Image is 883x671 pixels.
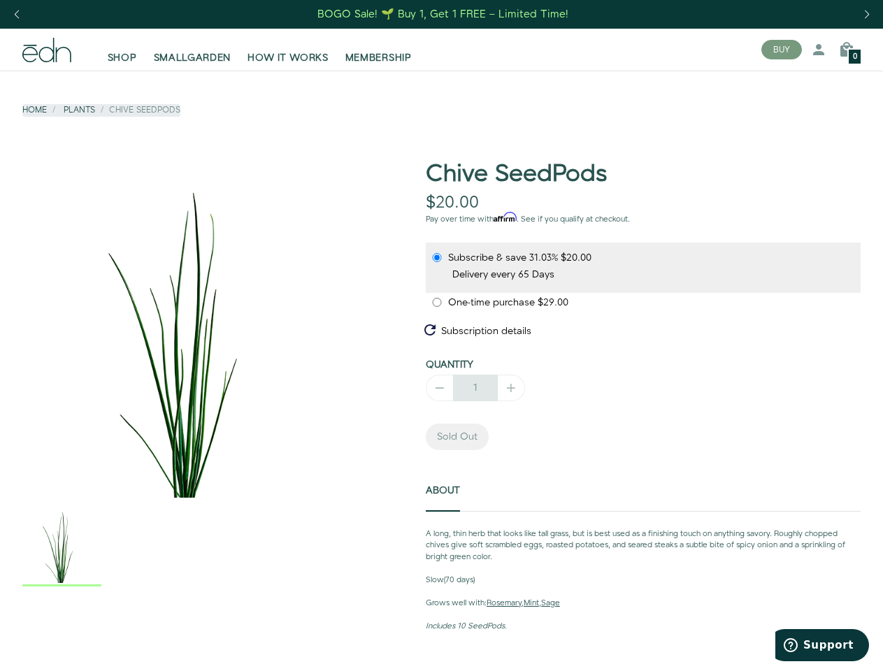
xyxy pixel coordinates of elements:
[494,212,517,222] span: Affirm
[317,7,568,22] div: BOGO Sale! 🌱 Buy 1, Get 1 FREE – Limited Time!
[426,358,473,372] label: Quantity
[775,629,869,664] iframe: Opens a widget where you can find more information
[99,34,145,65] a: SHOP
[426,575,861,586] p: (70 days)
[436,324,531,338] span: Subscription details
[853,53,857,61] span: 0
[426,575,444,586] strong: Slow
[426,191,479,215] span: $20.00
[487,598,522,609] a: Rosemary
[145,34,240,65] a: SMALLGARDEN
[316,3,570,25] a: BOGO Sale! 🌱 Buy 1, Get 1 FREE – Limited Time!
[426,528,861,633] div: About
[22,104,47,116] a: Home
[108,51,137,65] span: SHOP
[22,505,101,587] div: 1 / 1
[239,34,336,65] a: HOW IT WORKS
[426,621,507,632] em: Includes 10 SeedPods.
[452,268,554,282] label: Delivery every 65 Days
[64,104,95,116] a: Plants
[448,251,529,265] span: Subscribe & save
[538,296,568,310] span: original price
[524,598,539,609] a: Mint
[247,51,328,65] span: HOW IT WORKS
[426,470,460,512] a: About
[154,51,231,65] span: SMALLGARDEN
[95,104,180,116] li: Chive SeedPods
[561,251,591,265] span: recurring price
[426,161,861,187] h1: Chive SeedPods
[426,598,861,609] p: , ,
[345,51,412,65] span: MEMBERSHIP
[420,324,536,339] button: Subscription details
[426,424,489,450] span: Sold Out
[426,213,861,226] p: Pay over time with . See if you qualify at checkout.
[22,161,359,498] div: 1 / 1
[529,251,561,265] span: 31.03%
[426,598,487,609] strong: Grows well with:
[541,598,560,609] a: Sage
[761,40,802,59] button: BUY
[426,528,861,563] p: A long, thin herb that looks like tall grass, but is best used as a finishing touch on anything s...
[448,296,538,310] span: One-time purchase
[22,104,180,116] nav: breadcrumbs
[337,34,420,65] a: MEMBERSHIP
